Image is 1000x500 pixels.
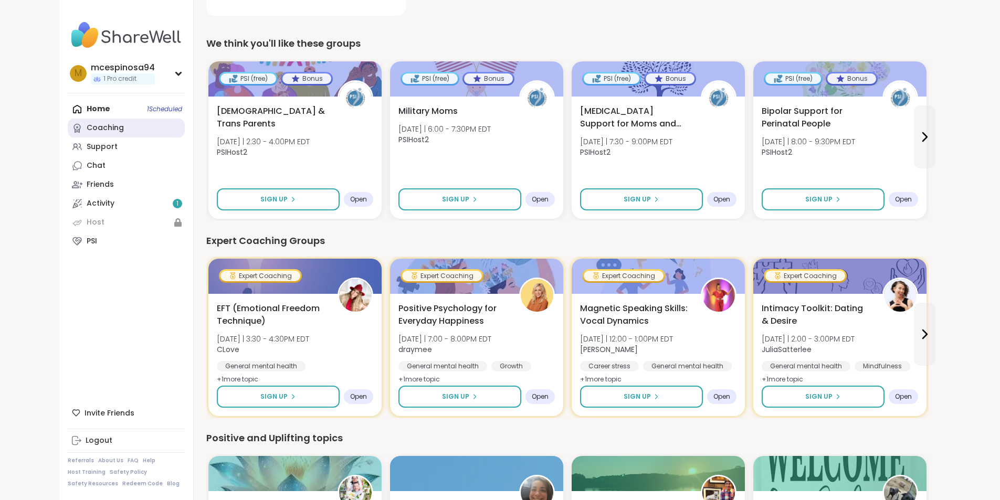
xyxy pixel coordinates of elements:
[442,392,469,401] span: Sign Up
[398,134,429,145] b: PSIHost2
[398,344,432,355] b: draymee
[260,195,288,204] span: Sign Up
[491,361,531,371] div: Growth
[532,195,549,204] span: Open
[398,124,491,134] span: [DATE] | 6:00 - 7:30PM EDT
[98,457,123,464] a: About Us
[217,344,239,355] b: CLove
[762,344,812,355] b: JuliaSatterlee
[176,199,178,208] span: 1
[91,62,155,73] div: mcespinosa94
[884,279,917,312] img: JuliaSatterlee
[350,195,367,204] span: Open
[580,105,689,130] span: [MEDICAL_DATA] Support for Moms and Birthing People
[580,188,703,210] button: Sign Up
[762,188,885,210] button: Sign Up
[855,361,910,371] div: Mindfulness
[532,392,549,401] span: Open
[643,361,732,371] div: General mental health
[762,334,855,344] span: [DATE] | 2:00 - 3:00PM EDT
[580,386,703,408] button: Sign Up
[398,386,521,408] button: Sign Up
[646,73,694,84] div: Bonus
[217,386,340,408] button: Sign Up
[398,302,508,327] span: Positive Psychology for Everyday Happiness
[584,73,639,84] div: PSI (free)
[762,136,855,147] span: [DATE] | 8:00 - 9:30PM EDT
[580,361,639,371] div: Career stress
[68,17,185,54] img: ShareWell Nav Logo
[624,195,651,204] span: Sign Up
[624,392,651,401] span: Sign Up
[217,334,309,344] span: [DATE] | 3:30 - 4:30PM EDT
[398,334,491,344] span: [DATE] | 7:00 - 8:00PM EDT
[86,435,112,446] div: Logout
[110,469,147,476] a: Safety Policy
[339,82,372,114] img: PSIHost2
[765,73,821,84] div: PSI (free)
[762,386,885,408] button: Sign Up
[762,105,871,130] span: Bipolar Support for Perinatal People
[805,195,833,204] span: Sign Up
[206,233,929,248] div: Expert Coaching Groups
[765,271,845,281] div: Expert Coaching
[75,67,82,80] span: m
[87,217,104,228] div: Host
[103,75,136,83] span: 1 Pro credit
[68,469,106,476] a: Host Training
[68,403,185,422] div: Invite Friends
[217,302,326,327] span: EFT (Emotional Freedom Technique)
[217,136,310,147] span: [DATE] | 2:30 - 4:00PM EDT
[87,161,106,171] div: Chat
[580,344,638,355] b: [PERSON_NAME]
[580,147,610,157] b: PSIHost2
[68,457,94,464] a: Referrals
[68,480,118,487] a: Safety Resources
[217,105,326,130] span: [DEMOGRAPHIC_DATA] & Trans Parents
[206,36,929,51] div: We think you'll like these groups
[68,119,185,137] a: Coaching
[584,271,664,281] div: Expert Coaching
[521,279,553,312] img: draymee
[402,73,458,84] div: PSI (free)
[442,195,469,204] span: Sign Up
[398,361,487,371] div: General mental health
[762,147,792,157] b: PSIHost2
[339,279,372,312] img: CLove
[68,175,185,194] a: Friends
[68,156,185,175] a: Chat
[167,480,180,487] a: Blog
[805,392,833,401] span: Sign Up
[580,136,672,147] span: [DATE] | 7:30 - 9:00PM EDT
[87,179,114,190] div: Friends
[217,361,306,371] div: General mental health
[206,431,929,445] div: Positive and Uplifting topics
[713,195,730,204] span: Open
[87,123,124,133] div: Coaching
[87,236,97,247] div: PSI
[68,137,185,156] a: Support
[398,105,458,118] span: Military Moms
[260,392,288,401] span: Sign Up
[884,82,917,114] img: PSIHost2
[762,361,850,371] div: General mental health
[713,392,730,401] span: Open
[122,480,163,487] a: Redeem Code
[220,73,276,84] div: PSI (free)
[827,73,876,84] div: Bonus
[68,194,185,213] a: Activity1
[68,213,185,232] a: Host
[217,188,340,210] button: Sign Up
[464,73,513,84] div: Bonus
[68,431,185,450] a: Logout
[895,392,912,401] span: Open
[762,302,871,327] span: Intimacy Toolkit: Dating & Desire
[143,457,155,464] a: Help
[398,188,521,210] button: Sign Up
[580,334,673,344] span: [DATE] | 12:00 - 1:00PM EDT
[68,232,185,251] a: PSI
[580,302,689,327] span: Magnetic Speaking Skills: Vocal Dynamics
[895,195,912,204] span: Open
[702,82,735,114] img: PSIHost2
[128,457,139,464] a: FAQ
